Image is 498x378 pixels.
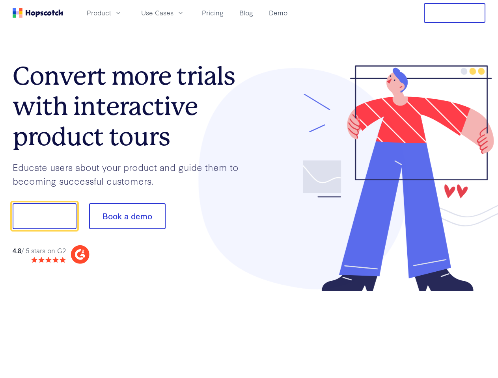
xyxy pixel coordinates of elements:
button: Free Trial [424,3,485,23]
a: Home [13,8,63,18]
button: Use Cases [136,6,189,19]
button: Product [82,6,127,19]
h1: Convert more trials with interactive product tours [13,61,249,152]
strong: 4.8 [13,246,21,255]
button: Show me! [13,203,76,229]
div: / 5 stars on G2 [13,246,66,256]
button: Book a demo [89,203,166,229]
span: Product [87,8,111,18]
span: Use Cases [141,8,173,18]
a: Blog [236,6,256,19]
p: Educate users about your product and guide them to becoming successful customers. [13,160,249,187]
a: Pricing [199,6,227,19]
a: Demo [266,6,291,19]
